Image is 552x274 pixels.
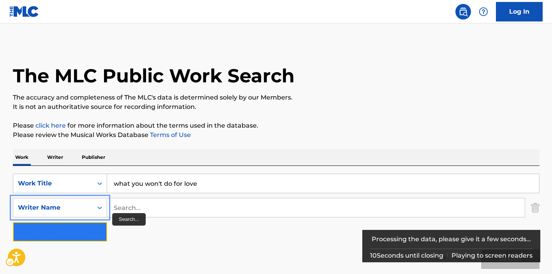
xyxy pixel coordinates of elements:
[13,130,540,140] p: Please review the Musical Works Database
[370,230,533,249] div: Processing the data, please give it a few seconds...
[13,102,540,112] p: It is not an authoritative source for recording information.
[13,174,540,273] form: Search Form
[18,203,88,212] div: Writer Name
[370,252,377,259] span: 10
[13,222,107,242] button: Add Criteria
[13,149,31,165] p: Work
[107,198,525,217] input: Search...
[531,198,540,217] img: Delete Criterion
[13,64,295,87] h1: The MLC Public Work Search
[9,6,39,17] img: MLC Logo
[45,149,65,165] p: Writer
[13,121,540,130] p: Please for more information about the terms used in the database.
[479,7,488,16] img: help
[35,122,66,129] a: Music industry terminology | mechanical licensing collective
[148,131,191,139] a: Terms of Use
[496,2,543,21] a: Log In
[107,174,539,193] input: Search...
[13,93,540,102] p: The accuracy and completeness of The MLC's data is determined solely by our Members.
[92,227,101,237] img: 9d2ae6d4665cec9f34b9.svg
[93,174,107,193] div: On
[18,179,88,188] div: Work Title
[459,7,468,16] img: search
[79,149,108,165] p: Publisher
